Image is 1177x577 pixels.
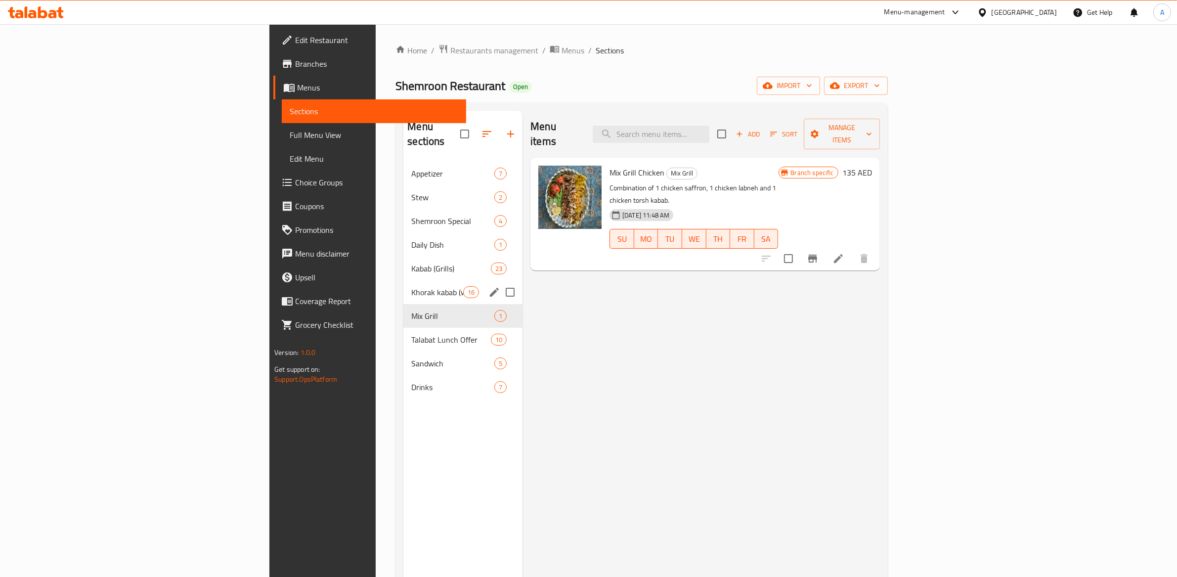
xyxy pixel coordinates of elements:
[297,82,458,93] span: Menus
[273,289,466,313] a: Coverage Report
[618,211,673,220] span: [DATE] 11:48 AM
[710,232,727,246] span: TH
[403,280,523,304] div: Khorak kabab (with Bread)16edit
[454,124,475,144] span: Select all sections
[754,229,779,249] button: SA
[411,263,491,274] span: Kabab (Grills)
[530,119,581,149] h2: Menu items
[273,218,466,242] a: Promotions
[711,124,732,144] span: Select section
[804,119,880,149] button: Manage items
[495,169,506,178] span: 7
[638,232,654,246] span: MO
[495,359,506,368] span: 5
[290,105,458,117] span: Sections
[812,122,872,146] span: Manage items
[491,263,507,274] div: items
[295,200,458,212] span: Coupons
[290,153,458,165] span: Edit Menu
[273,194,466,218] a: Coupons
[832,253,844,265] a: Edit menu item
[596,44,624,56] span: Sections
[295,224,458,236] span: Promotions
[588,44,592,56] li: /
[992,7,1057,18] div: [GEOGRAPHIC_DATA]
[562,44,584,56] span: Menus
[475,122,499,146] span: Sort sections
[403,233,523,257] div: Daily Dish1
[706,229,731,249] button: TH
[852,247,876,270] button: delete
[686,232,702,246] span: WE
[757,77,820,95] button: import
[295,177,458,188] span: Choice Groups
[610,229,634,249] button: SU
[593,126,709,143] input: search
[495,193,506,202] span: 2
[884,6,945,18] div: Menu-management
[273,52,466,76] a: Branches
[411,334,491,346] span: Talabat Lunch Offer
[487,285,502,300] button: edit
[295,271,458,283] span: Upsell
[494,168,507,179] div: items
[734,232,750,246] span: FR
[495,217,506,226] span: 4
[273,28,466,52] a: Edit Restaurant
[411,239,494,251] span: Daily Dish
[403,209,523,233] div: Shemroon Special4
[491,335,506,345] span: 10
[411,381,494,393] span: Drinks
[491,264,506,273] span: 23
[494,381,507,393] div: items
[282,123,466,147] a: Full Menu View
[450,44,538,56] span: Restaurants management
[491,334,507,346] div: items
[295,319,458,331] span: Grocery Checklist
[403,352,523,375] div: Sandwich5
[732,127,764,142] button: Add
[509,81,532,93] div: Open
[295,34,458,46] span: Edit Restaurant
[295,248,458,260] span: Menu disclaimer
[403,185,523,209] div: Stew2
[411,310,494,322] div: Mix Grill
[801,247,825,270] button: Branch-specific-item
[509,83,532,91] span: Open
[411,191,494,203] span: Stew
[787,168,838,178] span: Branch specific
[765,80,812,92] span: import
[403,304,523,328] div: Mix Grill1
[495,240,506,250] span: 1
[274,363,320,376] span: Get support on:
[411,168,494,179] span: Appetizer
[658,229,682,249] button: TU
[768,127,800,142] button: Sort
[732,127,764,142] span: Add item
[274,373,337,386] a: Support.OpsPlatform
[403,375,523,399] div: Drinks7
[273,313,466,337] a: Grocery Checklist
[542,44,546,56] li: /
[290,129,458,141] span: Full Menu View
[411,215,494,227] span: Shemroon Special
[538,166,602,229] img: Mix Grill Chicken
[403,257,523,280] div: Kabab (Grills)23
[610,165,664,180] span: Mix Grill Chicken
[735,129,761,140] span: Add
[667,168,697,179] span: Mix Grill
[842,166,872,179] h6: 135 AED
[832,80,880,92] span: export
[273,76,466,99] a: Menus
[295,295,458,307] span: Coverage Report
[273,171,466,194] a: Choice Groups
[614,232,630,246] span: SU
[634,229,658,249] button: MO
[494,215,507,227] div: items
[666,168,697,179] div: Mix Grill
[403,162,523,185] div: Appetizer7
